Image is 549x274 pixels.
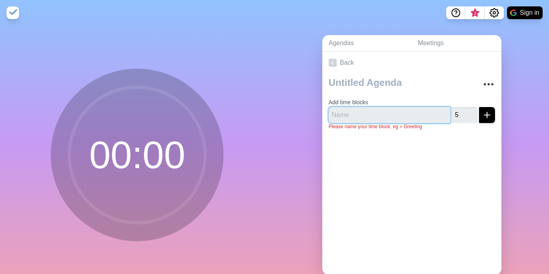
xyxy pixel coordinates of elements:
a: Meetings [411,35,501,52]
input: Mins [452,107,477,123]
button: Help [446,6,465,19]
span: 3 [472,10,478,16]
button: Sign in [507,6,543,19]
label: Add time blocks [329,99,368,105]
img: google logo [510,10,517,16]
button: Settings [485,6,504,19]
button: More [481,76,497,92]
p: Please name your time block, eg = Greeting [329,123,495,130]
img: timeblocks logo [6,6,19,19]
input: Name [329,107,450,123]
button: What’s new [465,6,485,19]
a: Back [322,52,501,74]
a: Agendas [322,35,411,52]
